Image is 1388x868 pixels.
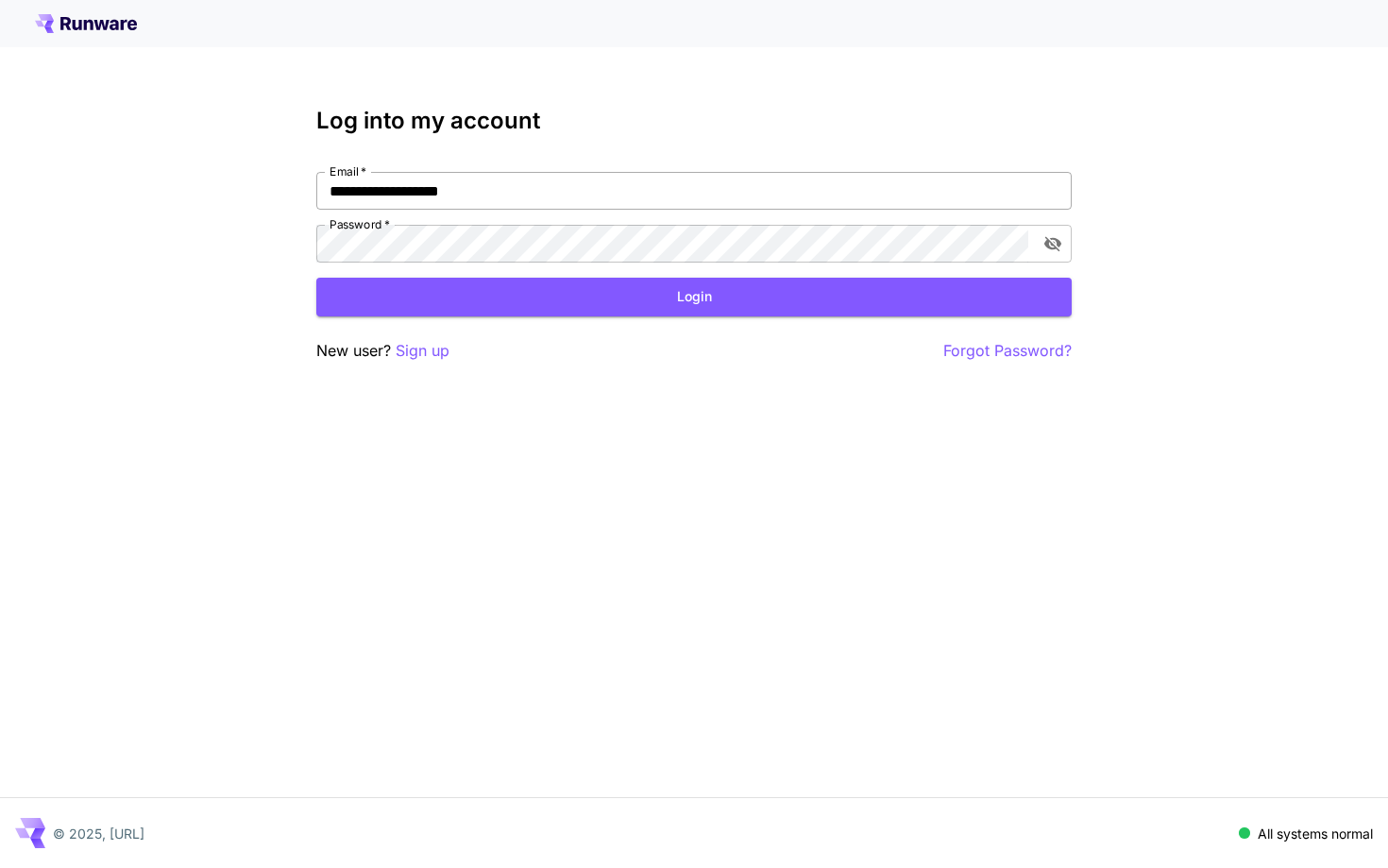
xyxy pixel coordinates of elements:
label: Email [330,163,366,179]
button: Sign up [396,339,449,363]
p: New user? [316,339,449,363]
p: © 2025, [URL] [53,824,144,843]
label: Password [330,216,390,232]
button: Login [316,278,1072,316]
h3: Log into my account [316,108,1072,134]
p: All systems normal [1258,824,1373,843]
button: Forgot Password? [943,339,1072,363]
button: toggle password visibility [1036,227,1070,261]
